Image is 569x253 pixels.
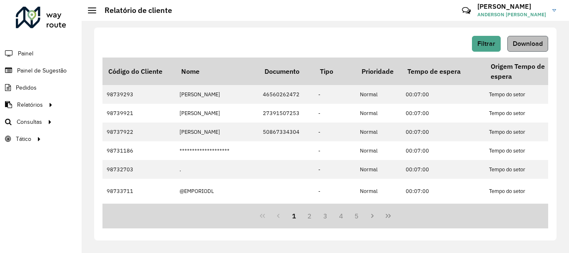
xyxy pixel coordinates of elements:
td: [PERSON_NAME] [175,85,259,104]
th: Tipo [314,58,356,85]
span: Tático [16,135,31,143]
td: 98732703 [102,160,175,179]
button: 4 [333,208,349,224]
td: 27391507253 [259,104,314,123]
td: - [314,160,356,179]
td: Normal [356,179,402,203]
td: @EMPORIODL [175,179,259,203]
td: Normal [356,85,402,104]
td: 00:07:00 [402,85,485,104]
h2: Relatório de cliente [96,6,172,15]
span: Pedidos [16,83,37,92]
td: . [175,160,259,179]
td: 98739921 [102,104,175,123]
td: - [314,123,356,141]
span: ANDERSON [PERSON_NAME] [477,11,546,18]
td: 98733711 [102,179,175,203]
td: - [314,104,356,123]
td: 00:07:00 [402,104,485,123]
td: - [314,203,356,228]
span: Painel de Sugestão [17,66,67,75]
span: Download [513,40,543,47]
button: 1 [286,208,302,224]
td: Tempo do setor [485,123,568,141]
td: 00:07:00 [402,203,485,228]
td: 98731186 [102,141,175,160]
td: +UMGOLE [175,203,259,228]
span: Relatórios [17,100,43,109]
td: Normal [356,123,402,141]
td: Tempo do setor [485,104,568,123]
th: Código do Cliente [102,58,175,85]
span: Filtrar [477,40,495,47]
td: Normal [356,160,402,179]
button: Filtrar [472,36,501,52]
span: Consultas [17,118,42,126]
th: Prioridade [356,58,402,85]
td: Tempo do setor [485,203,568,228]
td: Tempo do setor [485,160,568,179]
th: Documento [259,58,314,85]
td: [PERSON_NAME] [175,123,259,141]
button: Last Page [380,208,396,224]
td: - [314,179,356,203]
td: Normal [356,104,402,123]
td: 00:07:00 [402,160,485,179]
td: 98739293 [102,85,175,104]
td: 98732941 [102,203,175,228]
button: 5 [349,208,365,224]
td: Normal [356,141,402,160]
th: Tempo de espera [402,58,485,85]
td: 46560262472 [259,85,314,104]
td: [PERSON_NAME] [175,104,259,123]
td: - [314,85,356,104]
td: 50867334304 [259,123,314,141]
td: Tempo do setor [485,141,568,160]
td: 98737922 [102,123,175,141]
td: Tempo do setor [485,85,568,104]
button: 3 [317,208,333,224]
h3: [PERSON_NAME] [477,3,546,10]
td: 00:07:00 [402,179,485,203]
td: Normal [356,203,402,228]
button: 2 [302,208,317,224]
td: 00:07:00 [402,123,485,141]
span: Painel [18,49,33,58]
th: Nome [175,58,259,85]
button: Next Page [364,208,380,224]
td: - [314,141,356,160]
td: Tempo do setor [485,179,568,203]
a: Contato Rápido [457,2,475,20]
th: Origem Tempo de espera [485,58,568,85]
td: 00:07:00 [402,141,485,160]
button: Download [507,36,548,52]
